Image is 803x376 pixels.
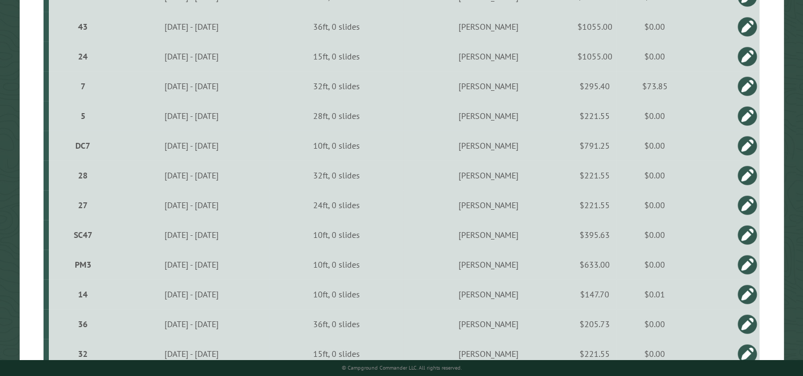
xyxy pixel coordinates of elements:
[616,71,694,101] td: $73.85
[616,131,694,160] td: $0.00
[116,51,267,62] div: [DATE] - [DATE]
[269,220,403,250] td: 10ft, 0 slides
[116,229,267,240] div: [DATE] - [DATE]
[616,279,694,309] td: $0.01
[616,160,694,190] td: $0.00
[116,348,267,359] div: [DATE] - [DATE]
[574,279,616,309] td: $147.70
[53,110,113,121] div: 5
[116,110,267,121] div: [DATE] - [DATE]
[574,160,616,190] td: $221.55
[269,131,403,160] td: 10ft, 0 slides
[616,101,694,131] td: $0.00
[53,81,113,91] div: 7
[269,279,403,309] td: 10ft, 0 slides
[616,190,694,220] td: $0.00
[403,250,573,279] td: [PERSON_NAME]
[116,21,267,32] div: [DATE] - [DATE]
[53,289,113,300] div: 14
[403,339,573,369] td: [PERSON_NAME]
[403,41,573,71] td: [PERSON_NAME]
[616,250,694,279] td: $0.00
[574,12,616,41] td: $1055.00
[53,348,113,359] div: 32
[574,309,616,339] td: $205.73
[269,250,403,279] td: 10ft, 0 slides
[342,364,462,371] small: © Campground Commander LLC. All rights reserved.
[616,41,694,71] td: $0.00
[53,51,113,62] div: 24
[53,200,113,210] div: 27
[53,170,113,181] div: 28
[403,220,573,250] td: [PERSON_NAME]
[574,250,616,279] td: $633.00
[574,101,616,131] td: $221.55
[403,160,573,190] td: [PERSON_NAME]
[53,259,113,270] div: PM3
[116,140,267,151] div: [DATE] - [DATE]
[269,101,403,131] td: 28ft, 0 slides
[53,140,113,151] div: DC7
[53,319,113,329] div: 36
[616,220,694,250] td: $0.00
[116,319,267,329] div: [DATE] - [DATE]
[403,101,573,131] td: [PERSON_NAME]
[116,259,267,270] div: [DATE] - [DATE]
[403,12,573,41] td: [PERSON_NAME]
[403,71,573,101] td: [PERSON_NAME]
[403,131,573,160] td: [PERSON_NAME]
[574,71,616,101] td: $295.40
[116,81,267,91] div: [DATE] - [DATE]
[269,12,403,41] td: 36ft, 0 slides
[616,12,694,41] td: $0.00
[269,190,403,220] td: 24ft, 0 slides
[116,200,267,210] div: [DATE] - [DATE]
[269,339,403,369] td: 15ft, 0 slides
[53,229,113,240] div: SC47
[116,289,267,300] div: [DATE] - [DATE]
[574,131,616,160] td: $791.25
[403,279,573,309] td: [PERSON_NAME]
[574,220,616,250] td: $395.63
[116,170,267,181] div: [DATE] - [DATE]
[574,190,616,220] td: $221.55
[269,41,403,71] td: 15ft, 0 slides
[269,160,403,190] td: 32ft, 0 slides
[269,309,403,339] td: 36ft, 0 slides
[574,339,616,369] td: $221.55
[403,190,573,220] td: [PERSON_NAME]
[53,21,113,32] div: 43
[616,339,694,369] td: $0.00
[403,309,573,339] td: [PERSON_NAME]
[574,41,616,71] td: $1055.00
[616,309,694,339] td: $0.00
[269,71,403,101] td: 32ft, 0 slides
